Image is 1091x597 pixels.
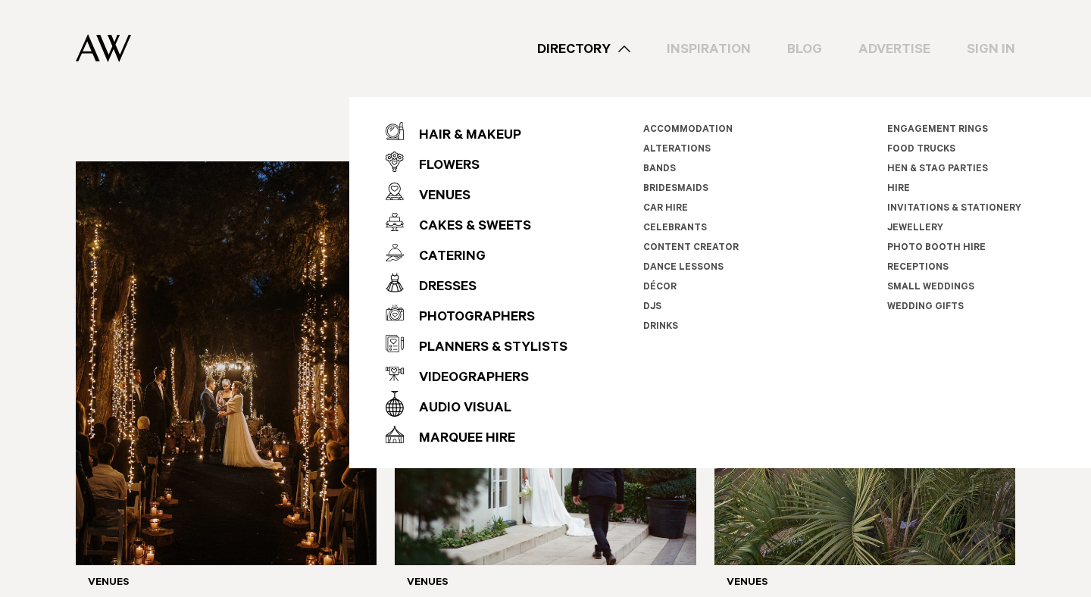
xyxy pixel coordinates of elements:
[643,263,724,273] a: Dance Lessons
[887,302,964,313] a: Wedding Gifts
[643,283,677,293] a: Décor
[386,358,567,389] a: Videographers
[404,242,486,273] div: Catering
[887,263,949,273] a: Receptions
[386,116,567,146] a: Hair & Makeup
[840,39,949,59] a: Advertise
[649,39,769,59] a: Inspiration
[404,424,515,455] div: Marquee Hire
[404,121,521,152] div: Hair & Makeup
[643,243,739,254] a: Content Creator
[643,223,707,234] a: Celebrants
[727,577,1003,590] h6: Venues
[386,298,567,328] a: Photographers
[386,207,567,237] a: Cakes & Sweets
[643,204,688,214] a: Car Hire
[887,125,988,136] a: Engagement Rings
[643,125,733,136] a: Accommodation
[386,177,567,207] a: Venues
[386,328,567,358] a: Planners & Stylists
[949,39,1033,59] a: Sign In
[887,164,988,175] a: Hen & Stag Parties
[407,577,683,590] h6: Venues
[887,184,910,195] a: Hire
[643,164,676,175] a: Bands
[769,39,840,59] a: Blog
[887,283,974,293] a: Small Weddings
[643,145,711,155] a: Alterations
[887,204,1021,214] a: Invitations & Stationery
[386,267,567,298] a: Dresses
[76,161,377,565] img: Auckland Weddings Venues | Kumeu Valley Estate
[386,237,567,267] a: Catering
[76,34,131,62] img: Auckland Weddings Logo
[386,146,567,177] a: Flowers
[643,302,661,313] a: DJs
[404,364,529,394] div: Videographers
[404,182,470,212] div: Venues
[643,322,678,333] a: Drinks
[887,145,955,155] a: Food Trucks
[386,389,567,419] a: Audio Visual
[519,39,649,59] a: Directory
[643,184,708,195] a: Bridesmaids
[887,223,943,234] a: Jewellery
[386,419,567,449] a: Marquee Hire
[404,333,567,364] div: Planners & Stylists
[404,212,531,242] div: Cakes & Sweets
[404,152,480,182] div: Flowers
[404,303,535,333] div: Photographers
[404,394,511,424] div: Audio Visual
[404,273,477,303] div: Dresses
[88,577,364,590] h6: Venues
[887,243,986,254] a: Photo Booth Hire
